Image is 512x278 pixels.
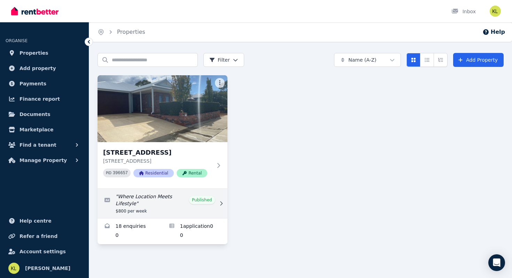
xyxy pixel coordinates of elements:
a: Applications for 20 Pinehurst Cres, Dunsborough [162,218,227,244]
img: Kellie Lewandowski [490,6,501,17]
img: 20 Pinehurst Cres, Dunsborough [98,75,227,142]
a: Marketplace [6,123,83,137]
a: Account settings [6,245,83,258]
button: Find a tenant [6,138,83,152]
button: Manage Property [6,153,83,167]
nav: Breadcrumb [89,22,154,42]
button: Card view [406,53,420,67]
button: Compact list view [420,53,434,67]
span: Finance report [20,95,60,103]
div: Inbox [451,8,476,15]
h3: [STREET_ADDRESS] [103,148,212,157]
span: Payments [20,79,46,88]
a: Finance report [6,92,83,106]
button: Expanded list view [434,53,448,67]
span: Filter [209,56,230,63]
span: Name (A-Z) [348,56,377,63]
div: View options [406,53,448,67]
img: Kellie Lewandowski [8,263,20,274]
span: Help centre [20,217,52,225]
span: Rental [177,169,207,177]
button: Filter [203,53,244,67]
a: Add Property [453,53,504,67]
span: [PERSON_NAME] [25,264,70,272]
span: Refer a friend [20,232,57,240]
span: Manage Property [20,156,67,164]
code: 396657 [113,171,128,176]
span: Residential [133,169,174,177]
p: [STREET_ADDRESS] [103,157,212,164]
button: Name (A-Z) [334,53,401,67]
small: PID [106,171,111,175]
img: RentBetter [11,6,59,16]
div: Open Intercom Messenger [488,254,505,271]
a: Enquiries for 20 Pinehurst Cres, Dunsborough [98,218,162,244]
a: Refer a friend [6,229,83,243]
span: ORGANISE [6,38,28,43]
span: Marketplace [20,125,53,134]
a: 20 Pinehurst Cres, Dunsborough[STREET_ADDRESS][STREET_ADDRESS]PID 396657ResidentialRental [98,75,227,188]
button: Help [482,28,505,36]
a: Documents [6,107,83,121]
a: Add property [6,61,83,75]
a: Properties [6,46,83,60]
span: Add property [20,64,56,72]
button: More options [215,78,225,88]
a: Properties [117,29,145,35]
a: Help centre [6,214,83,228]
span: Account settings [20,247,66,256]
span: Properties [20,49,48,57]
span: Documents [20,110,51,118]
span: Find a tenant [20,141,56,149]
a: Payments [6,77,83,91]
a: Edit listing: Where Location Meets Lifestyle [98,189,227,218]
